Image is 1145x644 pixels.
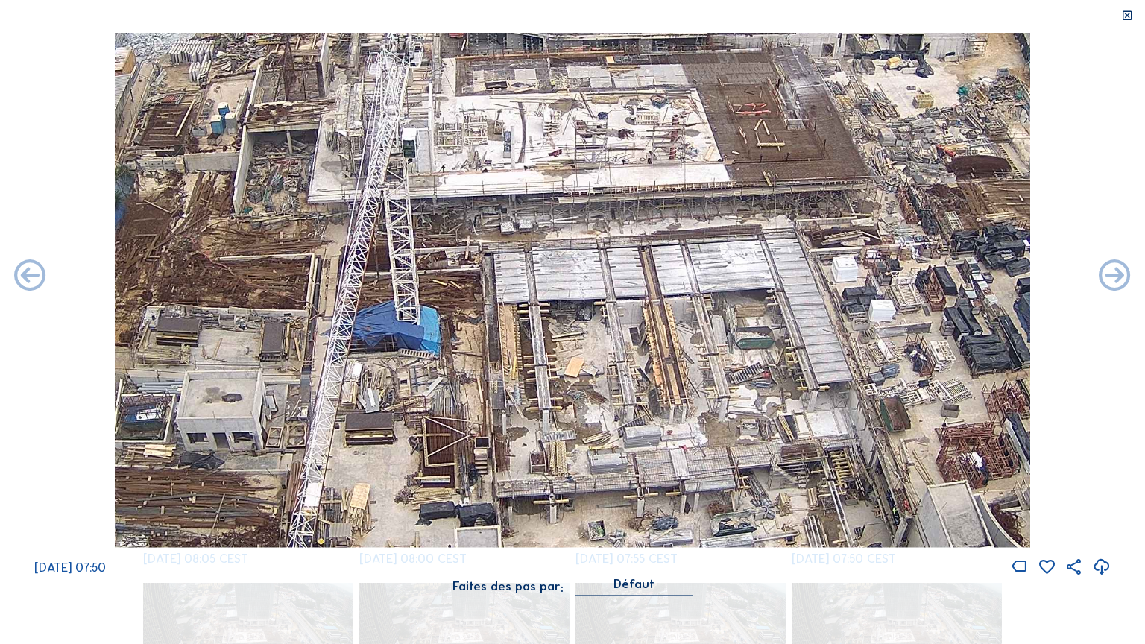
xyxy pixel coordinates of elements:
[452,580,564,593] div: Faites des pas par:
[575,577,693,595] div: Défaut
[115,33,1031,548] img: Image
[613,577,654,590] div: Défaut
[1096,258,1134,296] i: Back
[11,258,49,296] i: Forward
[34,559,106,574] span: [DATE] 07:50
